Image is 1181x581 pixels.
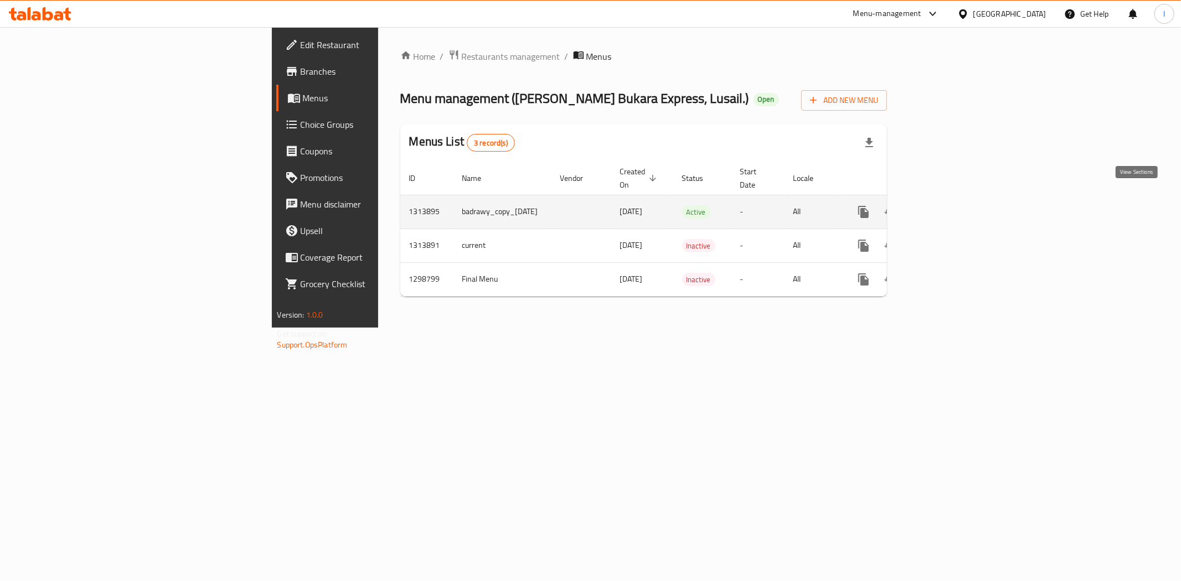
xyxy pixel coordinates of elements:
[276,111,469,138] a: Choice Groups
[400,49,888,64] nav: breadcrumb
[301,171,460,184] span: Promotions
[731,229,785,262] td: -
[682,172,718,185] span: Status
[853,7,921,20] div: Menu-management
[801,90,887,111] button: Add New Menu
[856,129,883,156] div: Export file
[301,144,460,158] span: Coupons
[400,86,749,111] span: Menu management ( [PERSON_NAME] Bukara Express, Lusail. )
[754,93,779,106] div: Open
[301,224,460,237] span: Upsell
[276,271,469,297] a: Grocery Checklist
[276,164,469,191] a: Promotions
[301,251,460,264] span: Coverage Report
[877,199,904,225] button: Change Status
[462,50,560,63] span: Restaurants management
[301,65,460,78] span: Branches
[276,32,469,58] a: Edit Restaurant
[850,232,877,259] button: more
[793,172,828,185] span: Locale
[586,50,612,63] span: Menus
[785,262,842,296] td: All
[306,308,323,322] span: 1.0.0
[620,204,643,219] span: [DATE]
[754,95,779,104] span: Open
[276,85,469,111] a: Menus
[409,172,430,185] span: ID
[301,198,460,211] span: Menu disclaimer
[620,165,660,191] span: Created On
[682,273,715,286] span: Inactive
[785,229,842,262] td: All
[409,133,515,152] h2: Menus List
[276,58,469,85] a: Branches
[877,232,904,259] button: Change Status
[301,38,460,51] span: Edit Restaurant
[731,262,785,296] td: -
[560,172,598,185] span: Vendor
[973,8,1046,20] div: [GEOGRAPHIC_DATA]
[276,138,469,164] a: Coupons
[276,191,469,217] a: Menu disclaimer
[620,238,643,252] span: [DATE]
[277,326,328,341] span: Get support on:
[682,205,710,219] div: Active
[400,162,966,297] table: enhanced table
[277,308,305,322] span: Version:
[301,277,460,290] span: Grocery Checklist
[682,239,715,252] div: Inactive
[810,94,878,107] span: Add New Menu
[877,266,904,293] button: Change Status
[785,195,842,229] td: All
[467,134,515,152] div: Total records count
[565,50,569,63] li: /
[740,165,771,191] span: Start Date
[453,229,551,262] td: current
[276,217,469,244] a: Upsell
[620,272,643,286] span: [DATE]
[276,244,469,271] a: Coverage Report
[731,195,785,229] td: -
[682,273,715,286] div: Inactive
[462,172,496,185] span: Name
[850,266,877,293] button: more
[467,138,514,148] span: 3 record(s)
[850,199,877,225] button: more
[303,91,460,105] span: Menus
[682,206,710,219] span: Active
[682,240,715,252] span: Inactive
[842,162,966,195] th: Actions
[453,262,551,296] td: Final Menu
[1163,8,1165,20] span: I
[301,118,460,131] span: Choice Groups
[448,49,560,64] a: Restaurants management
[453,195,551,229] td: badrawy_copy_[DATE]
[277,338,348,352] a: Support.OpsPlatform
